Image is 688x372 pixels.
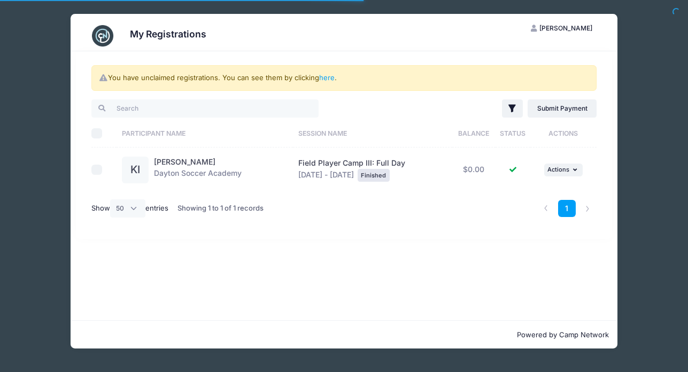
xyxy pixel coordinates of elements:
[154,157,242,183] div: Dayton Soccer Academy
[91,99,319,118] input: Search
[496,119,530,148] th: Status: activate to sort column ascending
[177,196,264,221] div: Showing 1 to 1 of 1 records
[122,157,149,183] div: KI
[528,99,597,118] a: Submit Payment
[547,166,569,173] span: Actions
[110,199,145,218] select: Showentries
[117,119,293,148] th: Participant Name: activate to sort column ascending
[452,148,496,192] td: $0.00
[452,119,496,148] th: Balance: activate to sort column ascending
[539,24,592,32] span: [PERSON_NAME]
[358,169,390,182] div: Finished
[92,25,113,46] img: CampNetwork
[91,65,597,91] div: You have unclaimed registrations. You can see them by clicking .
[298,158,447,182] div: [DATE] - [DATE]
[80,330,609,340] p: Powered by Camp Network
[154,157,215,166] a: [PERSON_NAME]
[522,19,602,37] button: [PERSON_NAME]
[122,166,149,175] a: KI
[298,158,405,167] span: Field Player Camp III: Full Day
[91,199,168,218] label: Show entries
[544,164,583,176] button: Actions
[130,28,206,40] h3: My Registrations
[558,200,576,218] a: 1
[293,119,452,148] th: Session Name: activate to sort column ascending
[319,73,335,82] a: here
[91,119,117,148] th: Select All
[530,119,597,148] th: Actions: activate to sort column ascending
